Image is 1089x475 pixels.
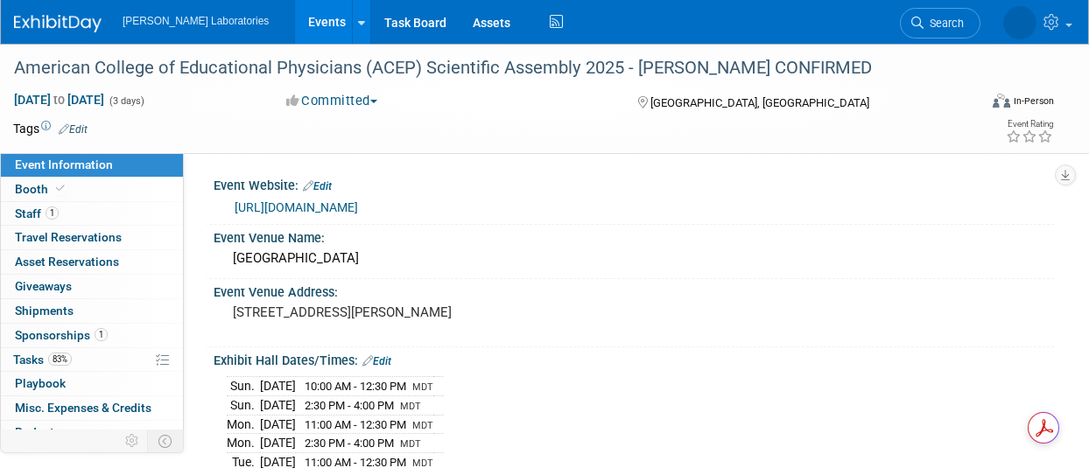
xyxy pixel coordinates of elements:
span: 1 [46,206,59,220]
img: Tisha Davis [1003,6,1036,39]
td: [DATE] [260,434,296,453]
div: American College of Educational Physicians (ACEP) Scientific Assembly 2025 - [PERSON_NAME] CONFIRMED [8,52,965,84]
span: 11:00 AM - 12:30 PM [305,456,406,469]
span: MDT [400,401,421,412]
td: Personalize Event Tab Strip [117,430,148,452]
span: [PERSON_NAME] Laboratories [123,15,269,27]
span: Playbook [15,376,66,390]
img: ExhibitDay [14,15,102,32]
a: Edit [59,123,88,136]
span: 83% [48,353,72,366]
a: Playbook [1,372,183,395]
pre: [STREET_ADDRESS][PERSON_NAME] [233,304,544,320]
div: [GEOGRAPHIC_DATA] [227,245,1041,272]
span: [DATE] [DATE] [13,92,105,108]
div: In-Person [1013,94,1054,108]
span: 10:00 AM - 12:30 PM [305,380,406,393]
a: Tasks83% [1,348,183,372]
a: Event Information [1,153,183,177]
a: Shipments [1,299,183,323]
img: Format-Inperson.png [993,94,1010,108]
div: Event Venue Name: [214,225,1054,247]
button: Committed [280,92,384,110]
td: Sun. [227,377,260,396]
a: Budget [1,421,183,444]
span: Search [924,17,964,30]
a: [URL][DOMAIN_NAME] [235,200,358,214]
td: [DATE] [260,377,296,396]
span: 1 [95,328,108,341]
span: MDT [412,381,433,393]
span: Event Information [15,157,113,171]
span: [GEOGRAPHIC_DATA], [GEOGRAPHIC_DATA] [650,96,869,109]
td: Mon. [227,415,260,434]
span: Booth [15,182,68,196]
td: [DATE] [260,415,296,434]
span: 2:30 PM - 4:00 PM [305,399,394,412]
td: Sun. [227,396,260,416]
span: 2:30 PM - 4:00 PM [305,437,394,450]
a: Staff1 [1,202,183,226]
span: (3 days) [108,95,144,107]
span: Shipments [15,304,74,318]
td: [DATE] [260,452,296,471]
span: Travel Reservations [15,230,122,244]
td: [DATE] [260,396,296,416]
div: Event Venue Address: [214,279,1054,301]
a: Asset Reservations [1,250,183,274]
td: Mon. [227,434,260,453]
i: Booth reservation complete [56,184,65,193]
div: Event Website: [214,172,1054,195]
td: Toggle Event Tabs [148,430,184,452]
a: Misc. Expenses & Credits [1,396,183,420]
span: Sponsorships [15,328,108,342]
span: Tasks [13,353,72,367]
div: Exhibit Hall Dates/Times: [214,347,1054,370]
td: Tags [13,120,88,137]
span: Giveaways [15,279,72,293]
td: Tue. [227,452,260,471]
a: Edit [362,355,391,367]
a: Edit [303,180,332,192]
div: Event Rating [1006,120,1053,129]
span: MDT [400,438,421,450]
a: Booth [1,178,183,201]
a: Search [900,8,980,38]
a: Travel Reservations [1,226,183,249]
span: Misc. Expenses & Credits [15,401,151,415]
span: MDT [412,458,433,469]
a: Giveaways [1,275,183,298]
span: Budget [15,425,54,439]
span: MDT [412,420,433,431]
span: Staff [15,206,59,220]
a: Sponsorships1 [1,324,183,347]
span: 11:00 AM - 12:30 PM [305,418,406,431]
span: Asset Reservations [15,255,119,269]
span: to [51,93,67,107]
div: Event Format [903,91,1054,117]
